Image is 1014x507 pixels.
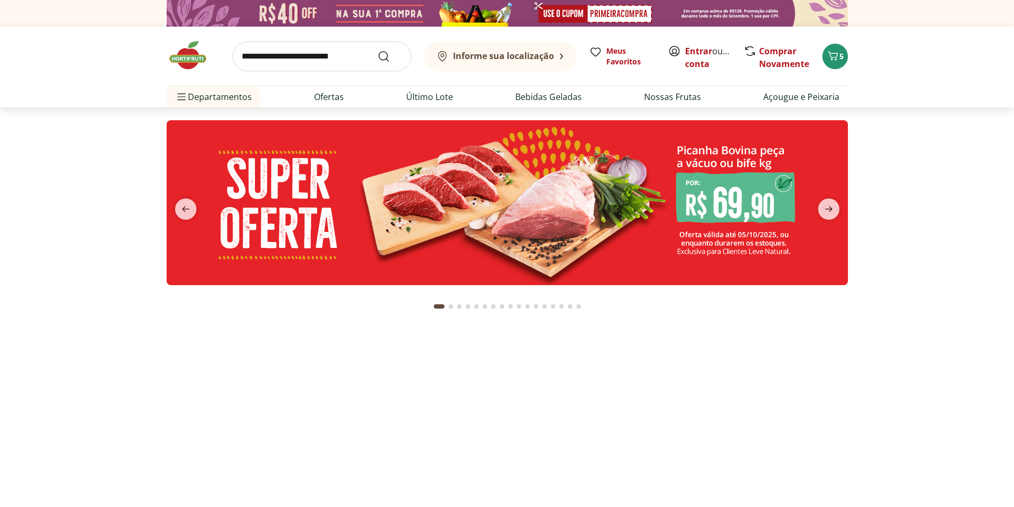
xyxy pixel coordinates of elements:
button: Go to page 9 from fs-carousel [506,294,515,319]
a: Comprar Novamente [759,45,809,70]
b: Informe sua localização [453,50,554,62]
button: Go to page 11 from fs-carousel [523,294,532,319]
button: Go to page 12 from fs-carousel [532,294,540,319]
input: search [233,41,411,71]
button: Go to page 17 from fs-carousel [574,294,583,319]
a: Entrar [685,45,712,57]
a: Ofertas [314,90,344,103]
a: Bebidas Geladas [515,90,582,103]
button: Menu [175,84,188,110]
button: Go to page 8 from fs-carousel [498,294,506,319]
a: Criar conta [685,45,744,70]
a: Açougue e Peixaria [763,90,839,103]
button: Go to page 2 from fs-carousel [447,294,455,319]
span: Meus Favoritos [606,46,655,67]
button: Go to page 3 from fs-carousel [455,294,464,319]
img: super oferta [167,120,848,285]
span: ou [685,45,732,70]
span: Departamentos [175,84,252,110]
a: Meus Favoritos [589,46,655,67]
button: Go to page 10 from fs-carousel [515,294,523,319]
a: Último Lote [406,90,453,103]
button: Go to page 16 from fs-carousel [566,294,574,319]
button: Go to page 4 from fs-carousel [464,294,472,319]
button: Go to page 5 from fs-carousel [472,294,481,319]
button: Go to page 6 from fs-carousel [481,294,489,319]
button: Go to page 15 from fs-carousel [557,294,566,319]
a: Nossas Frutas [644,90,701,103]
button: Carrinho [822,44,848,69]
img: Hortifruti [167,39,220,71]
button: Go to page 7 from fs-carousel [489,294,498,319]
button: Informe sua localização [424,41,576,71]
button: previous [167,198,205,220]
button: Go to page 14 from fs-carousel [549,294,557,319]
button: Submit Search [377,50,403,63]
button: next [810,198,848,220]
span: 5 [839,51,844,61]
button: Go to page 13 from fs-carousel [540,294,549,319]
button: Current page from fs-carousel [432,294,447,319]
